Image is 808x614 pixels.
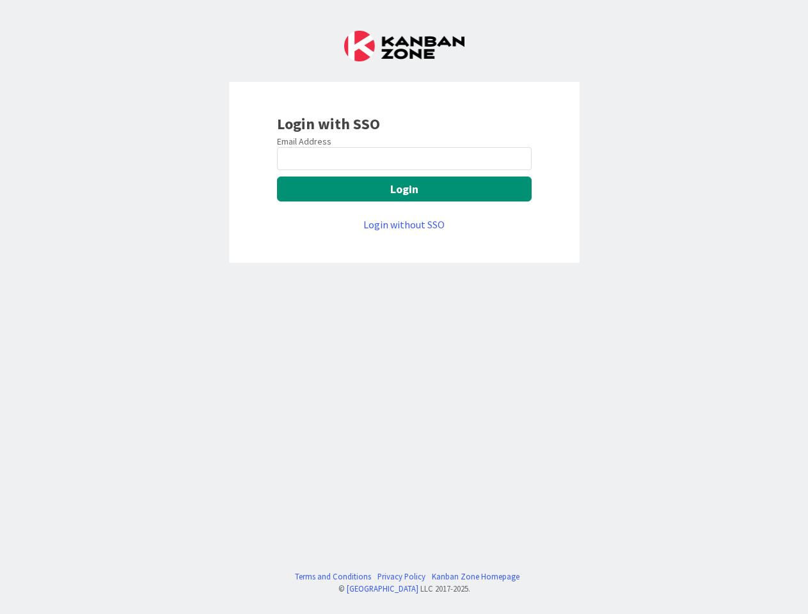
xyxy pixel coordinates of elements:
[277,114,380,134] b: Login with SSO
[347,583,418,594] a: [GEOGRAPHIC_DATA]
[432,571,519,583] a: Kanban Zone Homepage
[344,31,464,61] img: Kanban Zone
[363,218,445,231] a: Login without SSO
[277,136,331,147] label: Email Address
[289,583,519,595] div: © LLC 2017- 2025 .
[295,571,371,583] a: Terms and Conditions
[277,177,532,201] button: Login
[377,571,425,583] a: Privacy Policy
